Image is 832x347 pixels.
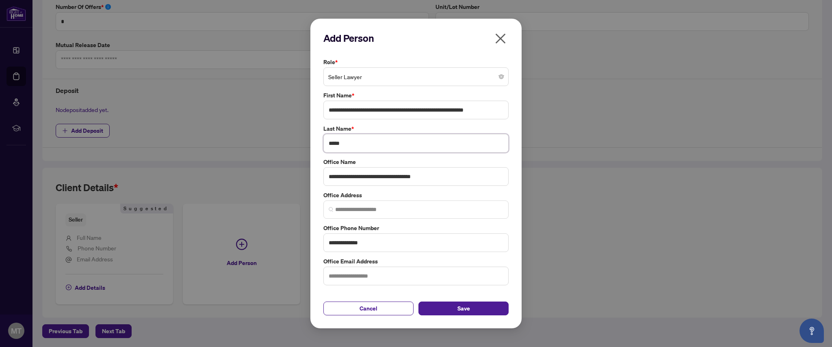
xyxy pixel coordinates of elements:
label: Office Name [323,157,509,166]
span: close-circle [499,74,504,79]
label: Office Email Address [323,257,509,266]
span: Cancel [360,302,377,315]
span: close [494,32,507,45]
img: search_icon [329,207,334,212]
label: First Name [323,91,509,100]
label: Office Address [323,191,509,200]
span: Seller Lawyer [328,69,504,84]
label: Office Phone Number [323,224,509,233]
label: Role [323,58,509,67]
h2: Add Person [323,32,509,45]
button: Open asap [799,319,824,343]
button: Cancel [323,302,414,315]
button: Save [418,302,509,315]
span: Save [457,302,470,315]
label: Last Name [323,124,509,133]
